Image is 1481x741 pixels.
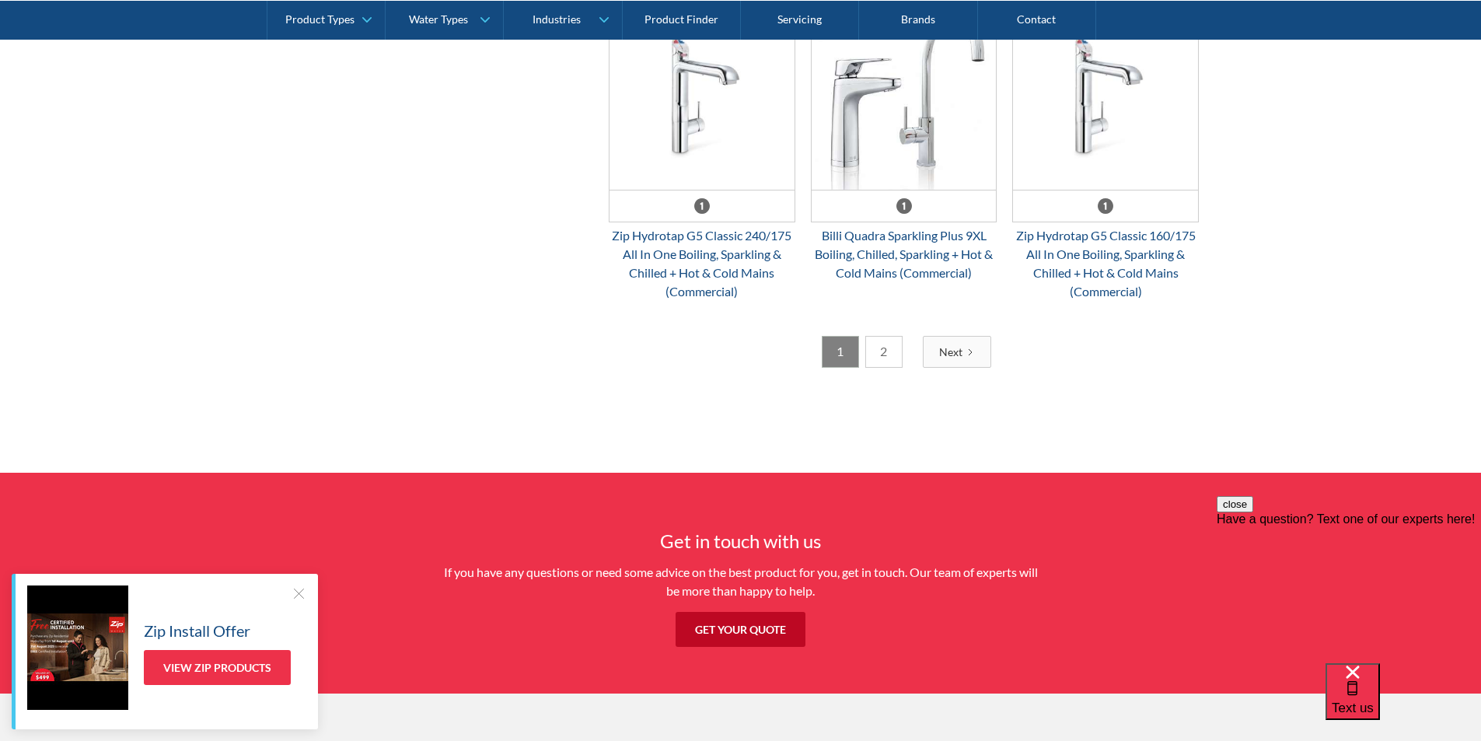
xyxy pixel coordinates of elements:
[865,336,903,368] a: 2
[812,3,997,190] img: Billi Quadra Sparkling Plus 9XL Boiling, Chilled, Sparkling + Hot & Cold Mains (Commercial)
[822,336,859,368] a: 1
[609,336,1200,368] div: List
[27,585,128,710] img: Zip Install Offer
[939,344,962,360] div: Next
[811,226,997,282] div: Billi Quadra Sparkling Plus 9XL Boiling, Chilled, Sparkling + Hot & Cold Mains (Commercial)
[811,2,997,282] a: Billi Quadra Sparkling Plus 9XL Boiling, Chilled, Sparkling + Hot & Cold Mains (Commercial)Billi ...
[1326,663,1481,741] iframe: podium webchat widget bubble
[1012,226,1199,301] div: Zip Hydrotap G5 Classic 160/175 All In One Boiling, Sparkling & Chilled + Hot & Cold Mains (Comme...
[1012,2,1199,301] a: Zip Hydrotap G5 Classic 160/175 All In One Boiling, Sparkling & Chilled + Hot & Cold Mains (Comme...
[438,563,1044,600] p: If you have any questions or need some advice on the best product for you, get in touch. Our team...
[609,226,795,301] div: Zip Hydrotap G5 Classic 240/175 All In One Boiling, Sparkling & Chilled + Hot & Cold Mains (Comme...
[923,336,991,368] a: Next Page
[676,612,805,647] a: Get your quote
[533,12,581,26] div: Industries
[609,2,795,301] a: Zip Hydrotap G5 Classic 240/175 All In One Boiling, Sparkling & Chilled + Hot & Cold Mains (Comme...
[610,3,795,190] img: Zip Hydrotap G5 Classic 240/175 All In One Boiling, Sparkling & Chilled + Hot & Cold Mains (Comme...
[144,619,250,642] h5: Zip Install Offer
[285,12,355,26] div: Product Types
[409,12,468,26] div: Water Types
[144,650,291,685] a: View Zip Products
[438,527,1044,555] h4: Get in touch with us
[1217,496,1481,683] iframe: podium webchat widget prompt
[1013,3,1198,190] img: Zip Hydrotap G5 Classic 160/175 All In One Boiling, Sparkling & Chilled + Hot & Cold Mains (Comme...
